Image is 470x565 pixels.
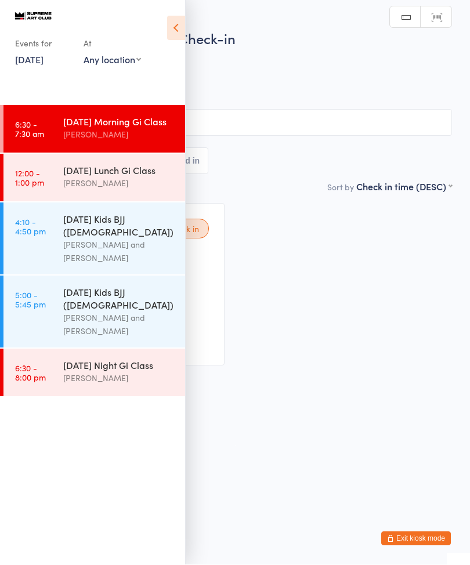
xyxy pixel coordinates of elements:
div: [PERSON_NAME] [63,372,175,385]
div: Events for [15,34,72,53]
span: [DATE] 6:30am [18,54,434,66]
div: [DATE] Lunch Gi Class [63,164,175,177]
div: [PERSON_NAME] and [PERSON_NAME] [63,238,175,265]
a: 12:00 -1:00 pm[DATE] Lunch Gi Class[PERSON_NAME] [3,154,185,202]
span: [PERSON_NAME] [18,66,434,77]
a: 6:30 -8:00 pm[DATE] Night Gi Class[PERSON_NAME] [3,349,185,397]
div: [PERSON_NAME] [63,128,175,142]
a: 5:00 -5:45 pm[DATE] Kids BJJ ([DEMOGRAPHIC_DATA])[PERSON_NAME] and [PERSON_NAME] [3,276,185,348]
time: 6:30 - 8:00 pm [15,364,46,382]
time: 4:10 - 4:50 pm [15,218,46,236]
a: 6:30 -7:30 am[DATE] Morning Gi Class[PERSON_NAME] [3,106,185,153]
div: [PERSON_NAME] [63,177,175,190]
label: Sort by [327,182,354,193]
time: 5:00 - 5:45 pm [15,291,46,309]
img: Supreme Art Club Pty Ltd [12,9,55,23]
div: Any location [84,53,141,66]
div: [DATE] Kids BJJ ([DEMOGRAPHIC_DATA]) [63,213,175,238]
div: [DATE] Kids BJJ ([DEMOGRAPHIC_DATA]) [63,286,175,312]
time: 12:00 - 1:00 pm [15,169,44,187]
h2: [DATE] Morning Gi Class Check-in [18,29,452,48]
input: Search [18,110,452,136]
div: Check in time (DESC) [356,180,452,193]
div: [DATE] Morning Gi Class [63,115,175,128]
div: [DATE] Night Gi Class [63,359,175,372]
span: BJJ - Adults [18,89,452,100]
div: [PERSON_NAME] and [PERSON_NAME] [63,312,175,338]
span: [PERSON_NAME] [18,77,434,89]
button: Exit kiosk mode [381,532,451,546]
time: 6:30 - 7:30 am [15,120,44,139]
div: At [84,34,141,53]
a: 4:10 -4:50 pm[DATE] Kids BJJ ([DEMOGRAPHIC_DATA])[PERSON_NAME] and [PERSON_NAME] [3,203,185,275]
a: [DATE] [15,53,44,66]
